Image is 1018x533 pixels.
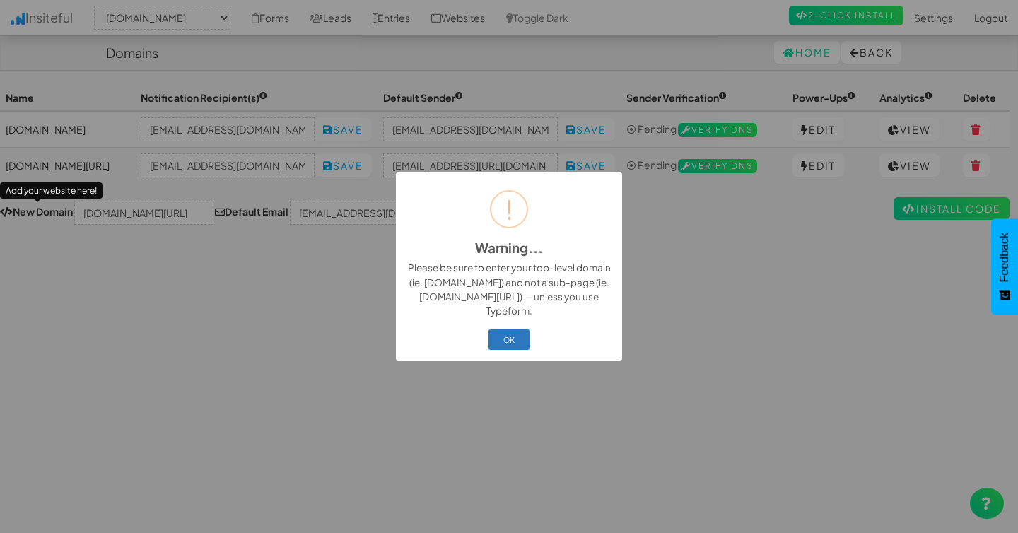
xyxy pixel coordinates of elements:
h2: Warning... [475,241,543,256]
button: Feedback - Show survey [991,218,1018,315]
button: OK [488,329,530,349]
div: ! [505,192,513,227]
span: Feedback [998,233,1011,282]
div: Please be sure to enter your top-level domain (ie. [DOMAIN_NAME]) and not a sub-page (ie. [DOMAIN... [405,261,614,318]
